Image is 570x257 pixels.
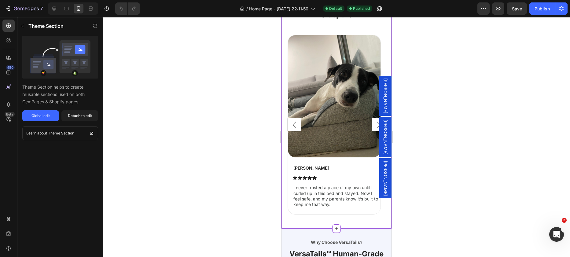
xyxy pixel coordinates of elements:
[246,6,248,12] span: /
[249,6,308,12] span: Home Page - [DATE] 22:11:50
[22,126,98,140] a: Learn about Theme Section
[68,113,92,119] div: Detach to edit
[281,17,392,257] iframe: Design area
[507,2,527,15] button: Save
[28,22,64,30] p: Theme Section
[562,218,567,223] span: 2
[353,6,370,11] span: Published
[26,130,47,136] p: Learn about
[115,2,140,15] div: Undo/Redo
[31,113,50,119] div: Global edit
[5,231,105,251] h2: VersaTails™ Human-Grade Dog Bed
[5,112,15,117] div: Beta
[329,6,342,11] span: Default
[535,6,550,12] div: Publish
[48,130,74,136] p: Theme Section
[2,2,46,15] button: 7
[22,83,98,105] p: Theme Section helps to create reusable sections used on both GemPages & Shopify pages
[40,5,43,12] p: 7
[22,110,59,121] button: Global edit
[61,110,98,121] button: Detach to edit
[529,2,555,15] button: Publish
[549,227,564,242] iframe: Intercom live chat
[512,6,522,11] span: Save
[6,65,15,70] div: 450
